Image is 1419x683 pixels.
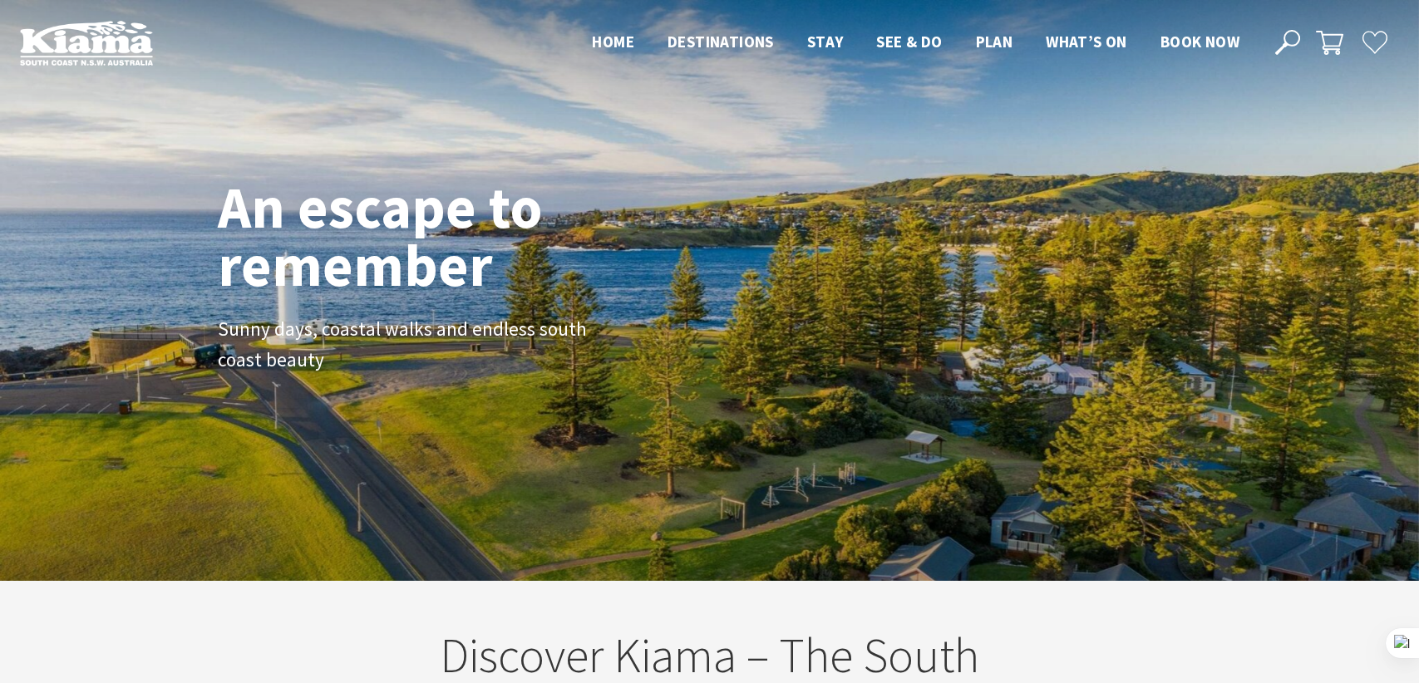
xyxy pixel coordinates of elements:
span: Book now [1160,32,1239,52]
span: Destinations [668,32,774,52]
span: What’s On [1046,32,1127,52]
span: Plan [976,32,1013,52]
span: Stay [807,32,844,52]
img: Kiama Logo [20,20,153,66]
p: Sunny days, coastal walks and endless south coast beauty [218,315,592,376]
span: Home [592,32,634,52]
span: See & Do [876,32,942,52]
h1: An escape to remember [218,179,675,295]
nav: Main Menu [575,29,1256,57]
